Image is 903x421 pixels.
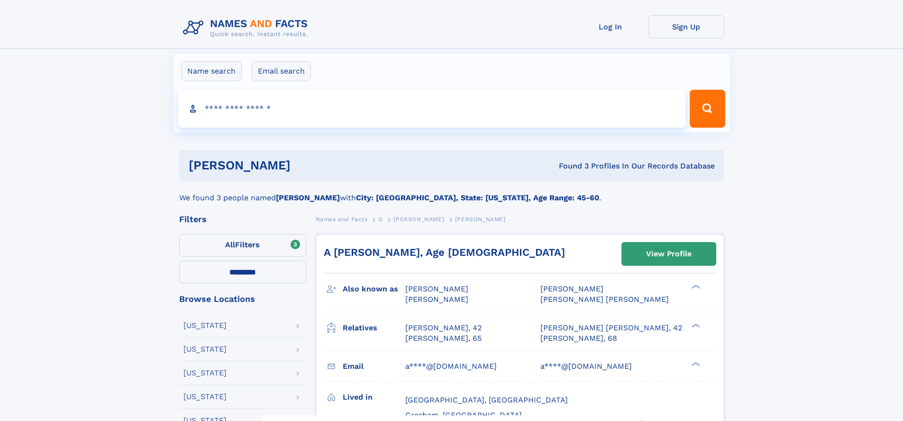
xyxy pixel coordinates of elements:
[646,243,692,265] div: View Profile
[689,361,701,367] div: ❯
[178,90,686,128] input: search input
[179,15,316,41] img: Logo Names and Facts
[183,346,227,353] div: [US_STATE]
[540,333,617,344] a: [PERSON_NAME], 68
[405,295,468,304] span: [PERSON_NAME]
[540,284,603,293] span: [PERSON_NAME]
[179,234,306,257] label: Filters
[179,215,306,224] div: Filters
[393,213,444,225] a: [PERSON_NAME]
[690,90,725,128] button: Search Button
[324,246,565,258] a: A [PERSON_NAME], Age [DEMOGRAPHIC_DATA]
[622,243,716,265] a: View Profile
[573,15,648,38] a: Log In
[183,393,227,401] div: [US_STATE]
[252,61,311,81] label: Email search
[405,395,568,404] span: [GEOGRAPHIC_DATA], [GEOGRAPHIC_DATA]
[405,323,482,333] a: [PERSON_NAME], 42
[689,284,701,290] div: ❯
[425,161,715,171] div: Found 3 Profiles In Our Records Database
[393,216,444,223] span: [PERSON_NAME]
[405,284,468,293] span: [PERSON_NAME]
[343,281,405,297] h3: Also known as
[179,295,306,303] div: Browse Locations
[343,358,405,374] h3: Email
[540,323,682,333] a: [PERSON_NAME] [PERSON_NAME], 42
[183,369,227,377] div: [US_STATE]
[225,240,235,249] span: All
[181,61,242,81] label: Name search
[183,322,227,329] div: [US_STATE]
[689,322,701,328] div: ❯
[316,213,368,225] a: Names and Facts
[378,216,383,223] span: G
[405,333,482,344] a: [PERSON_NAME], 65
[179,181,724,204] div: We found 3 people named with .
[343,320,405,336] h3: Relatives
[189,159,425,171] h1: [PERSON_NAME]
[648,15,724,38] a: Sign Up
[378,213,383,225] a: G
[276,193,340,202] b: [PERSON_NAME]
[343,389,405,405] h3: Lived in
[405,411,522,420] span: Gresham, [GEOGRAPHIC_DATA]
[455,216,506,223] span: [PERSON_NAME]
[540,295,669,304] span: [PERSON_NAME] [PERSON_NAME]
[356,193,599,202] b: City: [GEOGRAPHIC_DATA], State: [US_STATE], Age Range: 45-60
